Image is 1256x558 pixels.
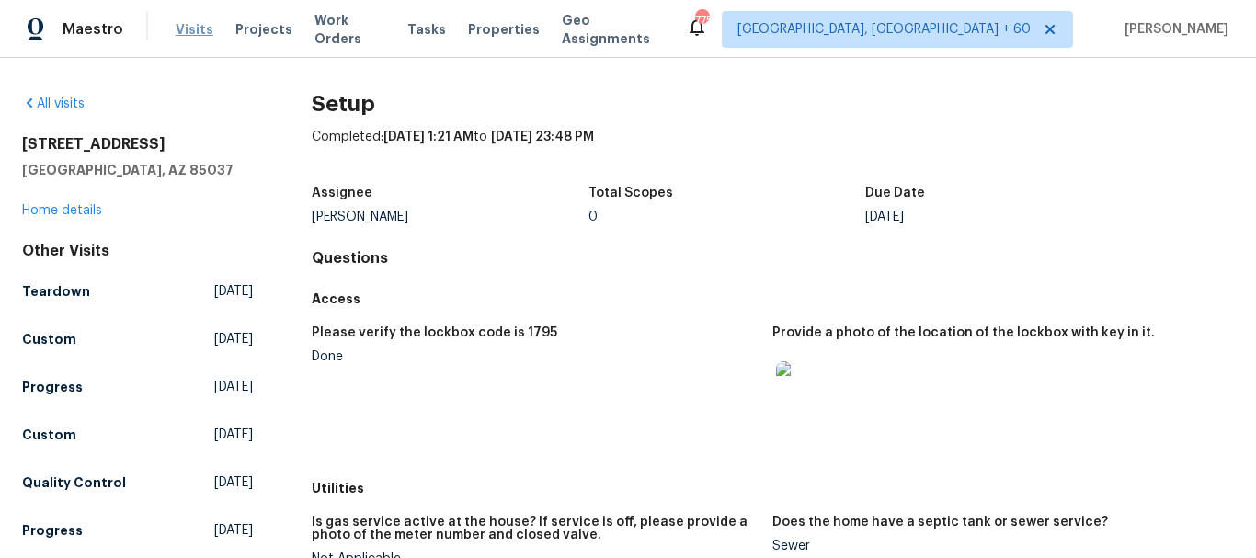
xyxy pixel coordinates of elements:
[312,350,759,363] div: Done
[772,540,1219,552] div: Sewer
[22,161,253,179] h5: [GEOGRAPHIC_DATA], AZ 85037
[22,466,253,499] a: Quality Control[DATE]
[22,330,76,348] h5: Custom
[865,211,1142,223] div: [DATE]
[562,11,664,48] span: Geo Assignments
[312,211,588,223] div: [PERSON_NAME]
[214,521,253,540] span: [DATE]
[22,135,253,154] h2: [STREET_ADDRESS]
[312,290,1234,308] h5: Access
[214,330,253,348] span: [DATE]
[22,275,253,308] a: Teardown[DATE]
[22,418,253,451] a: Custom[DATE]
[695,11,708,29] div: 775
[772,516,1108,529] h5: Does the home have a septic tank or sewer service?
[312,128,1234,176] div: Completed: to
[772,326,1155,339] h5: Provide a photo of the location of the lockbox with key in it.
[235,20,292,39] span: Projects
[312,249,1234,268] h4: Questions
[22,378,83,396] h5: Progress
[22,97,85,110] a: All visits
[22,370,253,404] a: Progress[DATE]
[1117,20,1228,39] span: [PERSON_NAME]
[22,242,253,260] div: Other Visits
[214,378,253,396] span: [DATE]
[468,20,540,39] span: Properties
[737,20,1031,39] span: [GEOGRAPHIC_DATA], [GEOGRAPHIC_DATA] + 60
[214,426,253,444] span: [DATE]
[491,131,594,143] span: [DATE] 23:48 PM
[22,473,126,492] h5: Quality Control
[588,187,673,199] h5: Total Scopes
[312,479,1234,497] h5: Utilities
[214,282,253,301] span: [DATE]
[383,131,474,143] span: [DATE] 1:21 AM
[312,326,557,339] h5: Please verify the lockbox code is 1795
[22,282,90,301] h5: Teardown
[63,20,123,39] span: Maestro
[865,187,925,199] h5: Due Date
[22,204,102,217] a: Home details
[312,187,372,199] h5: Assignee
[588,211,865,223] div: 0
[314,11,385,48] span: Work Orders
[176,20,213,39] span: Visits
[22,521,83,540] h5: Progress
[214,473,253,492] span: [DATE]
[312,516,759,541] h5: Is gas service active at the house? If service is off, please provide a photo of the meter number...
[22,323,253,356] a: Custom[DATE]
[312,95,1234,113] h2: Setup
[22,426,76,444] h5: Custom
[407,23,446,36] span: Tasks
[22,514,253,547] a: Progress[DATE]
